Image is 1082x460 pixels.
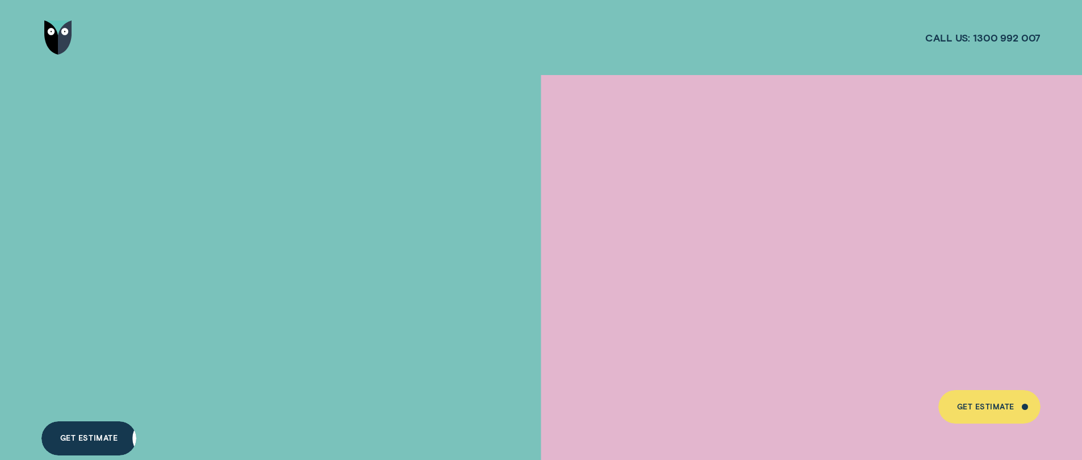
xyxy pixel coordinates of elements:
[925,31,1041,44] a: Call us:1300 992 007
[938,390,1041,424] a: Get Estimate
[925,31,970,44] span: Call us:
[41,421,136,455] a: Get Estimate
[41,173,367,330] h4: A LOAN THAT PUTS YOU IN CONTROL
[44,20,73,55] img: Wisr
[973,31,1041,44] span: 1300 992 007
